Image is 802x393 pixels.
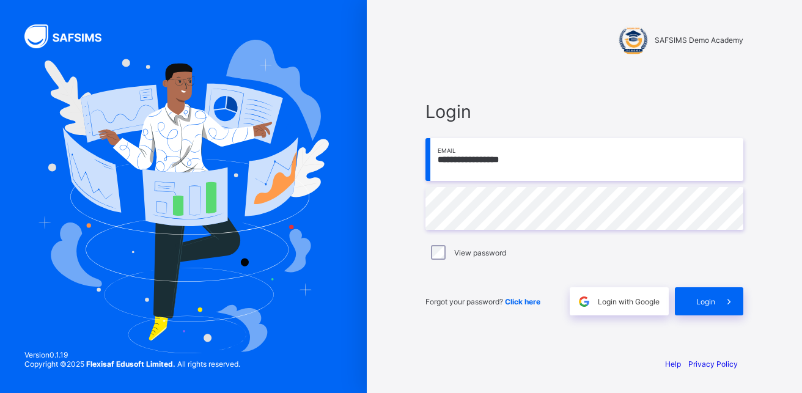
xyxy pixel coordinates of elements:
a: Click here [505,297,540,306]
a: Help [665,359,681,369]
a: Privacy Policy [688,359,738,369]
label: View password [454,248,506,257]
span: Forgot your password? [425,297,540,306]
span: Login with Google [598,297,660,306]
img: google.396cfc9801f0270233282035f929180a.svg [577,295,591,309]
span: Copyright © 2025 All rights reserved. [24,359,240,369]
span: Version 0.1.19 [24,350,240,359]
span: SAFSIMS Demo Academy [655,35,743,45]
span: Login [425,101,743,122]
img: Hero Image [38,40,329,353]
span: Login [696,297,715,306]
strong: Flexisaf Edusoft Limited. [86,359,175,369]
img: SAFSIMS Logo [24,24,116,48]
